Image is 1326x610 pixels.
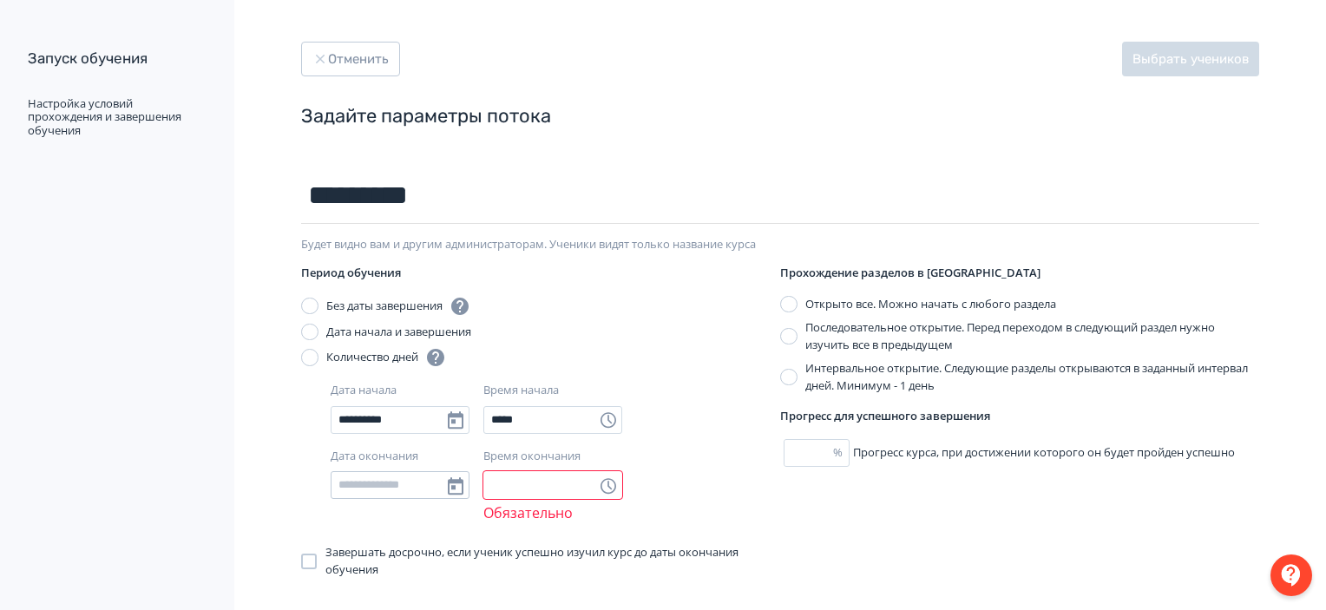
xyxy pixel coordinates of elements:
[331,382,397,399] div: Дата начала
[483,448,581,465] div: Время окончания
[1122,42,1259,76] button: Выбрать учеников
[326,296,470,317] div: Без даты завершения
[805,360,1259,394] div: Интервальное открытие. Следующие разделы открываются в заданный интервал дней. Минимум - 1 день
[483,382,559,399] div: Время начала
[326,347,446,368] div: Количество дней
[28,97,203,138] div: Настройка условий прохождения и завершения обучения
[483,503,573,522] span: Обязательно
[805,319,1259,353] div: Последовательное открытие. Перед переходом в следующий раздел нужно изучить все в предыдущем
[326,324,471,341] div: Дата начала и завершения
[28,49,203,69] div: Запуск обучения
[780,408,1259,425] div: Прогресс для успешного завершения
[805,296,1056,313] div: Открыто все. Можно начать с любого раздела
[780,265,1259,282] div: Прохождение разделов в [GEOGRAPHIC_DATA]
[325,544,780,578] span: Завершать досрочно, если ученик успешно изучил курс до даты окончания обучения
[301,42,400,76] button: Отменить
[331,448,418,465] div: Дата окончания
[301,265,780,282] div: Период обучения
[780,439,1259,467] div: Прогресс курса, при достижении которого он будет пройден успешно
[301,104,1259,129] div: Задайте параметры потока
[301,238,1259,252] div: Будет видно вам и другим администраторам. Ученики видят только название курса
[833,444,850,462] div: %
